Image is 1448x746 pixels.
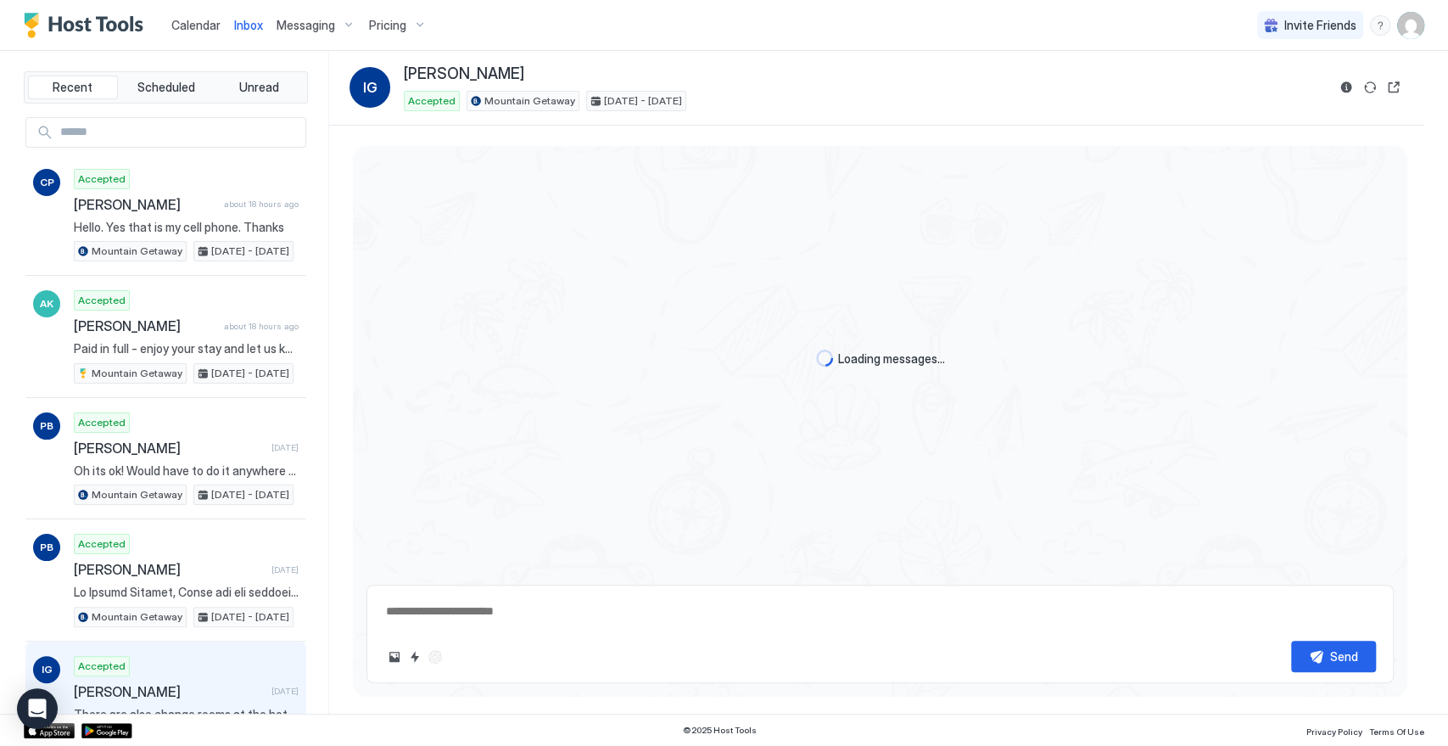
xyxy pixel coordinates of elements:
[171,16,221,34] a: Calendar
[363,77,377,98] span: IG
[211,487,289,502] span: [DATE] - [DATE]
[42,662,53,677] span: IG
[81,723,132,738] a: Google Play Store
[816,350,833,367] div: loading
[40,540,53,555] span: PB
[74,463,299,479] span: Oh its ok! Would have to do it anywhere else if it happened! It didnt overflow so thank goodness ...
[53,80,92,95] span: Recent
[24,723,75,738] a: App Store
[484,93,575,109] span: Mountain Getaway
[121,76,211,99] button: Scheduled
[369,18,406,33] span: Pricing
[74,317,217,334] span: [PERSON_NAME]
[271,442,299,453] span: [DATE]
[404,65,524,84] span: [PERSON_NAME]
[78,171,126,187] span: Accepted
[211,609,289,625] span: [DATE] - [DATE]
[74,341,299,356] span: Paid in full - enjoy your stay and let us know of any questions or concerns.
[92,366,182,381] span: Mountain Getaway
[405,647,425,667] button: Quick reply
[171,18,221,32] span: Calendar
[74,585,299,600] span: Lo Ipsumd Sitamet, Conse adi eli seddoei temp inci utla et, do’ma aliquaen adm veniam qui nostr e...
[1370,15,1390,36] div: menu
[683,725,757,736] span: © 2025 Host Tools
[53,118,305,147] input: Input Field
[78,415,126,430] span: Accepted
[17,688,58,729] div: Open Intercom Messenger
[271,686,299,697] span: [DATE]
[92,244,182,259] span: Mountain Getaway
[1306,721,1362,739] a: Privacy Policy
[40,418,53,434] span: PB
[224,321,299,332] span: about 18 hours ago
[1306,726,1362,737] span: Privacy Policy
[234,16,263,34] a: Inbox
[78,536,126,552] span: Accepted
[28,76,118,99] button: Recent
[1360,77,1380,98] button: Sync reservation
[224,199,299,210] span: about 18 hours ago
[239,80,279,95] span: Unread
[1369,721,1424,739] a: Terms Of Use
[74,707,299,722] span: There are also change rooms at the hot pools
[40,175,54,190] span: CP
[838,351,945,367] span: Loading messages...
[24,71,308,104] div: tab-group
[40,296,53,311] span: AK
[1397,12,1424,39] div: User profile
[1336,77,1356,98] button: Reservation information
[1384,77,1404,98] button: Open reservation
[92,487,182,502] span: Mountain Getaway
[78,293,126,308] span: Accepted
[408,93,456,109] span: Accepted
[211,366,289,381] span: [DATE] - [DATE]
[214,76,304,99] button: Unread
[74,561,265,578] span: [PERSON_NAME]
[74,220,299,235] span: Hello. Yes that is my cell phone. Thanks
[92,609,182,625] span: Mountain Getaway
[604,93,682,109] span: [DATE] - [DATE]
[1291,641,1376,672] button: Send
[137,80,195,95] span: Scheduled
[234,18,263,32] span: Inbox
[211,244,289,259] span: [DATE] - [DATE]
[1284,18,1356,33] span: Invite Friends
[1330,648,1358,665] div: Send
[78,659,126,674] span: Accepted
[74,196,217,213] span: [PERSON_NAME]
[24,13,151,38] a: Host Tools Logo
[1369,726,1424,737] span: Terms Of Use
[271,564,299,575] span: [DATE]
[74,440,265,457] span: [PERSON_NAME]
[277,18,335,33] span: Messaging
[74,683,265,700] span: [PERSON_NAME]
[384,647,405,667] button: Upload image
